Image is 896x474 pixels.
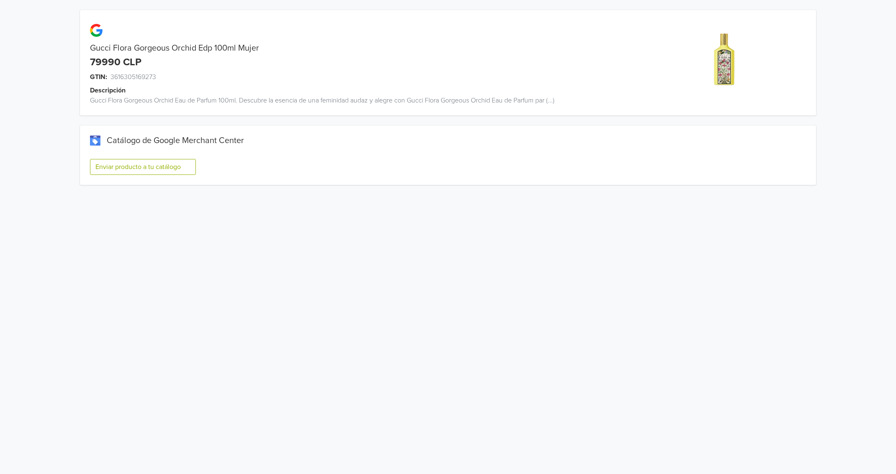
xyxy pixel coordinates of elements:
span: GTIN: [90,72,107,82]
button: Enviar producto a tu catálogo [90,159,196,175]
div: Gucci Flora Gorgeous Orchid Eau de Parfum 100ml. Descubre la esencia de una feminidad audaz y ale... [80,95,632,105]
span: 3616305169273 [110,72,156,82]
div: 79990 CLP [90,56,141,69]
img: product_image [693,27,756,90]
div: Catálogo de Google Merchant Center [90,136,806,146]
div: Descripción [90,85,642,95]
div: Gucci Flora Gorgeous Orchid Edp 100ml Mujer [80,43,632,53]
